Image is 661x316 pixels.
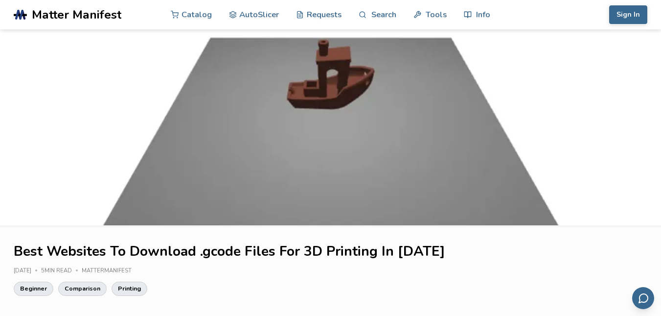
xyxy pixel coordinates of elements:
[14,282,53,295] a: Beginner
[41,268,82,274] div: 5 min read
[82,268,138,274] div: MatterManifest
[112,282,147,295] a: Printing
[632,287,654,309] button: Send feedback via email
[609,5,647,24] button: Sign In
[32,8,121,22] span: Matter Manifest
[58,282,107,295] a: Comparison
[14,268,41,274] div: [DATE]
[14,244,647,259] h1: Best Websites To Download .gcode Files For 3D Printing In [DATE]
